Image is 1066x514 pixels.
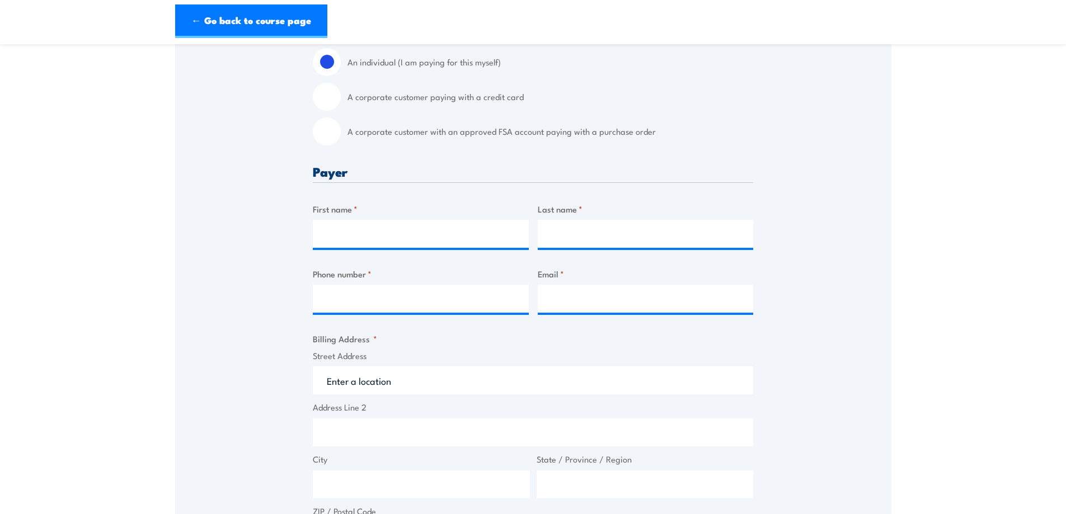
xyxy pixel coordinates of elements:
label: State / Province / Region [537,453,754,466]
label: First name [313,202,529,215]
label: An individual (I am paying for this myself) [347,48,753,76]
label: Last name [538,202,754,215]
a: ← Go back to course page [175,4,327,38]
label: Email [538,267,754,280]
legend: Billing Address [313,332,377,345]
input: Enter a location [313,366,753,394]
label: Phone number [313,267,529,280]
label: City [313,453,530,466]
label: A corporate customer paying with a credit card [347,83,753,111]
label: A corporate customer with an approved FSA account paying with a purchase order [347,117,753,145]
label: Address Line 2 [313,401,753,414]
h3: Payer [313,165,753,178]
label: Street Address [313,350,753,362]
